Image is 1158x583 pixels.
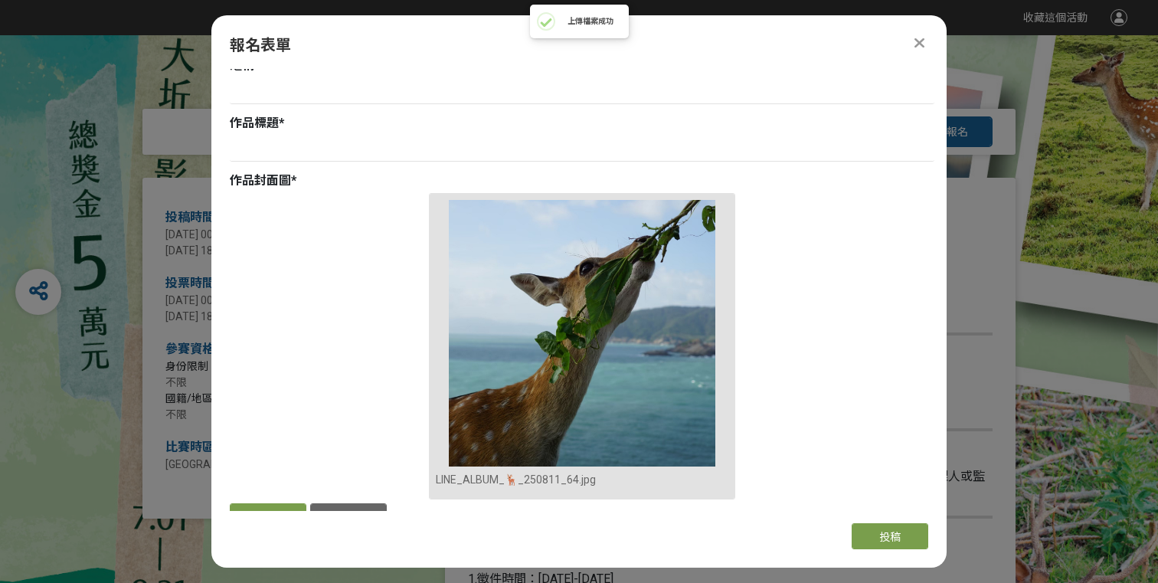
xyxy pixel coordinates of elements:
[925,126,968,138] span: 馬上報名
[165,294,227,306] span: [DATE] 00:00
[165,228,227,241] span: [DATE] 00:00
[310,503,387,529] button: 移除檔案
[1023,11,1088,24] span: 收藏這個活動
[436,200,728,467] img: Image
[165,360,208,372] span: 身份限制
[165,392,234,404] span: 國籍/地區限制
[165,276,214,290] span: 投票時間
[165,342,214,356] span: 參賽資格
[165,458,380,470] span: [GEOGRAPHIC_DATA]/[GEOGRAPHIC_DATA]
[230,173,291,188] span: 作品封面圖
[852,523,928,549] button: 投稿
[230,36,291,54] span: 報名表單
[165,376,187,388] span: 不限
[165,210,214,224] span: 投稿時間
[165,244,227,257] span: [DATE] 18:00
[165,440,214,454] span: 比賽時區
[901,116,993,147] button: 馬上報名
[230,116,279,130] span: 作品標題
[165,408,187,421] span: 不限
[436,467,596,493] span: LINE_ALBUM_🦌_250811_64.jpg
[879,531,901,543] span: 投稿
[165,310,227,323] span: [DATE] 18:00
[230,503,306,529] button: 選擇檔案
